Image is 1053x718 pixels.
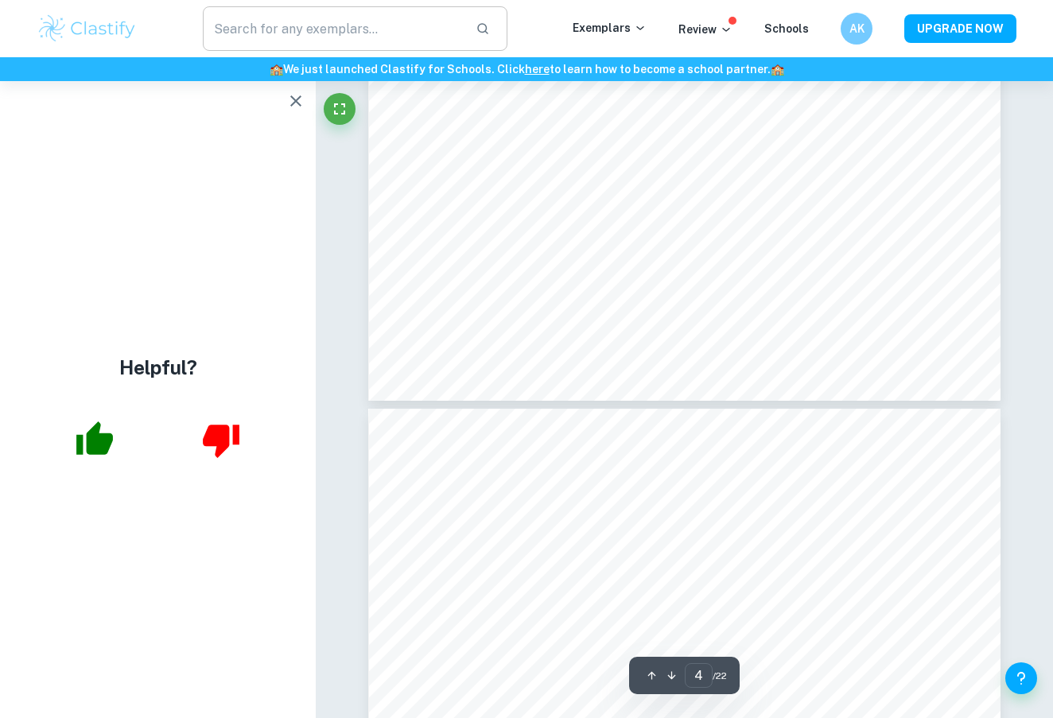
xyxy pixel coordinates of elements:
button: UPGRADE NOW [904,14,1016,43]
p: Exemplars [573,19,647,37]
span: 🏫 [771,63,784,76]
img: Clastify logo [37,13,138,45]
a: here [525,63,550,76]
button: Help and Feedback [1005,662,1037,694]
h4: Helpful? [119,353,197,382]
h6: We just launched Clastify for Schools. Click to learn how to become a school partner. [3,60,1050,78]
input: Search for any exemplars... [203,6,463,51]
a: Schools [764,22,809,35]
p: Review [678,21,732,38]
span: / 22 [713,669,727,683]
span: 🏫 [270,63,283,76]
h6: AK [848,20,866,37]
button: Fullscreen [324,93,356,125]
button: AK [841,13,872,45]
